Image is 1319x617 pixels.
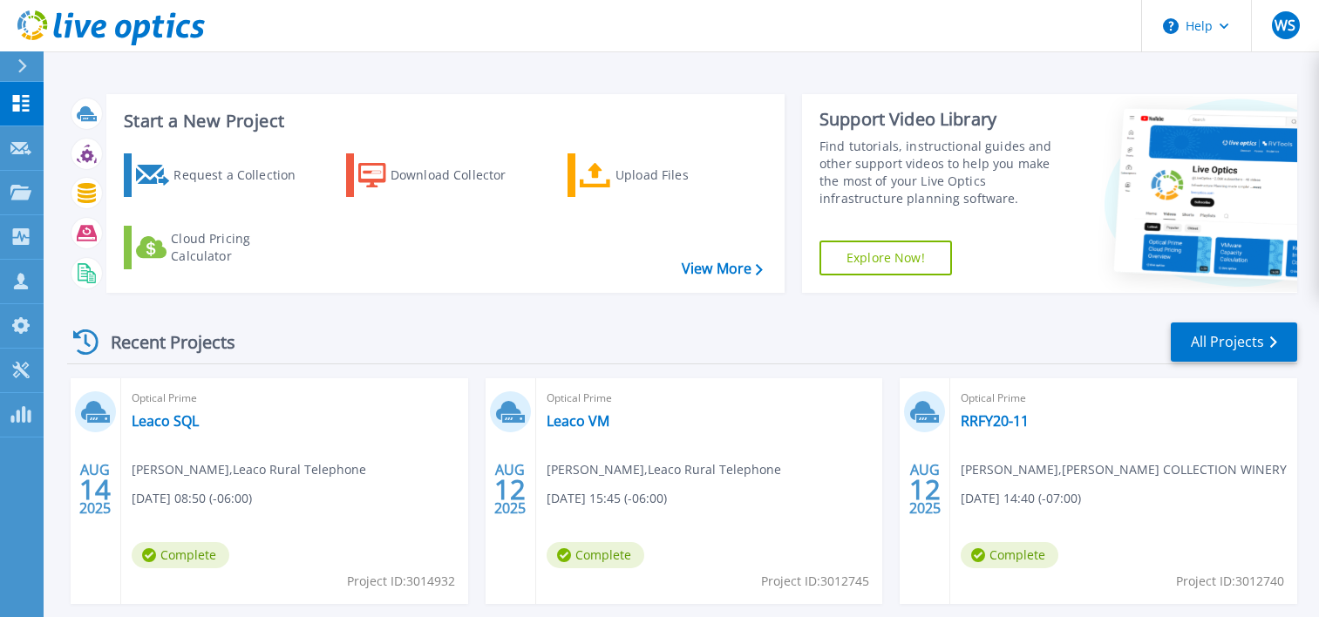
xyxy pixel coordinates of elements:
a: All Projects [1171,322,1297,362]
span: [PERSON_NAME] , Leaco Rural Telephone [132,460,366,479]
span: [DATE] 14:40 (-07:00) [961,489,1081,508]
span: Optical Prime [547,389,873,408]
div: AUG 2025 [908,458,942,521]
a: Leaco VM [547,412,609,430]
a: Cloud Pricing Calculator [124,226,318,269]
a: Download Collector [346,153,541,197]
a: Leaco SQL [132,412,199,430]
span: Complete [961,542,1058,568]
div: Download Collector [391,158,530,193]
span: 14 [79,482,111,497]
div: Support Video Library [819,108,1068,131]
div: Request a Collection [173,158,313,193]
span: [PERSON_NAME] , [PERSON_NAME] COLLECTION WINERY [961,460,1287,479]
a: View More [682,261,763,277]
a: Request a Collection [124,153,318,197]
div: Recent Projects [67,321,259,363]
div: Upload Files [615,158,755,193]
span: Project ID: 3012745 [761,572,869,591]
span: [DATE] 15:45 (-06:00) [547,489,667,508]
a: RRFY20-11 [961,412,1029,430]
div: Find tutorials, instructional guides and other support videos to help you make the most of your L... [819,138,1068,207]
span: Complete [547,542,644,568]
span: Optical Prime [961,389,1287,408]
div: AUG 2025 [493,458,527,521]
a: Explore Now! [819,241,952,275]
span: 12 [909,482,941,497]
span: 12 [494,482,526,497]
h3: Start a New Project [124,112,762,131]
span: Project ID: 3014932 [347,572,455,591]
div: AUG 2025 [78,458,112,521]
a: Upload Files [568,153,762,197]
span: Project ID: 3012740 [1176,572,1284,591]
span: [DATE] 08:50 (-06:00) [132,489,252,508]
span: Optical Prime [132,389,458,408]
span: WS [1275,18,1295,32]
span: Complete [132,542,229,568]
div: Cloud Pricing Calculator [171,230,310,265]
span: [PERSON_NAME] , Leaco Rural Telephone [547,460,781,479]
